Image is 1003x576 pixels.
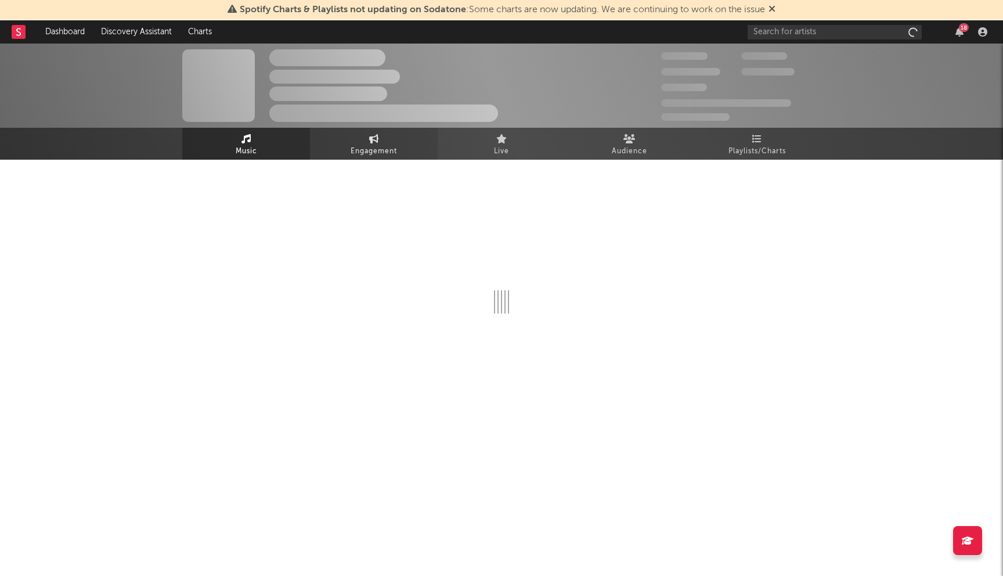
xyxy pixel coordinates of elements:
span: Jump Score: 85.0 [661,113,730,121]
span: 100,000 [661,84,707,91]
span: Live [494,145,509,159]
span: : Some charts are now updating. We are continuing to work on the issue [240,5,765,15]
span: Music [236,145,257,159]
a: Live [438,128,565,160]
span: 300,000 [661,52,708,60]
a: Dashboard [37,20,93,44]
span: Engagement [351,145,397,159]
input: Search for artists [748,25,922,39]
span: 50,000,000 Monthly Listeners [661,99,791,107]
span: 50,000,000 [661,68,720,75]
div: 18 [959,23,969,32]
a: Music [182,128,310,160]
a: Charts [180,20,220,44]
span: Spotify Charts & Playlists not updating on Sodatone [240,5,466,15]
a: Discovery Assistant [93,20,180,44]
span: Dismiss [769,5,775,15]
span: 100,000 [741,52,787,60]
button: 18 [955,27,964,37]
a: Audience [565,128,693,160]
span: Playlists/Charts [728,145,786,159]
a: Engagement [310,128,438,160]
a: Playlists/Charts [693,128,821,160]
span: Audience [612,145,647,159]
span: 1,000,000 [741,68,795,75]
